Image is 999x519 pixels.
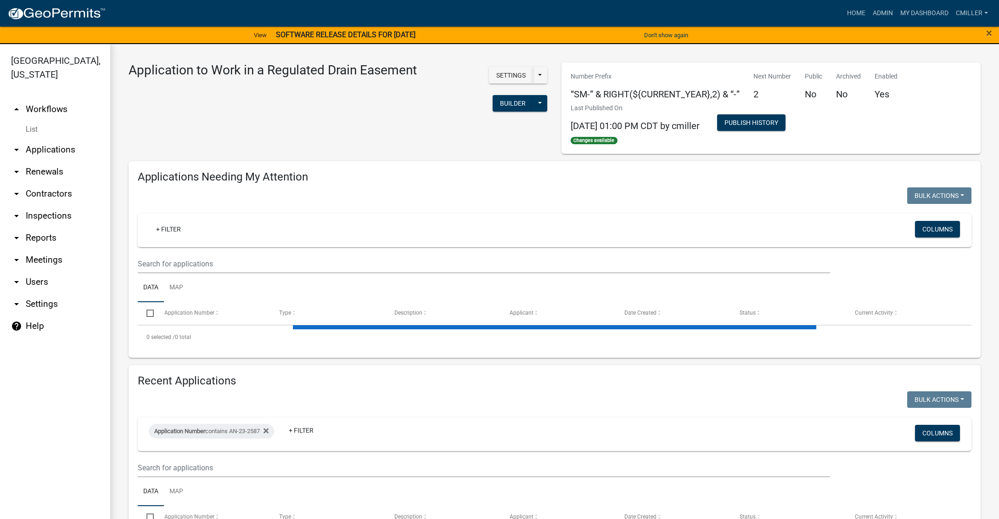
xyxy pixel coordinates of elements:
[138,374,971,388] h4: Recent Applications
[493,95,533,112] button: Builder
[875,89,898,100] h5: Yes
[11,254,22,265] i: arrow_drop_down
[138,477,164,507] a: Data
[270,302,386,324] datatable-header-cell: Type
[571,89,740,100] h5: “SM-” & RIGHT(${CURRENT_YEAR},2) & “-”
[138,458,830,477] input: Search for applications
[11,321,22,332] i: help
[138,170,971,184] h4: Applications Needing My Attention
[164,477,189,507] a: Map
[164,273,189,303] a: Map
[571,137,617,144] span: Changes available
[394,310,422,316] span: Description
[138,254,830,273] input: Search for applications
[138,273,164,303] a: Data
[986,28,992,39] button: Close
[915,221,960,237] button: Columns
[907,391,971,408] button: Bulk Actions
[510,310,533,316] span: Applicant
[571,72,740,81] p: Number Prefix
[138,302,155,324] datatable-header-cell: Select
[276,30,415,39] strong: SOFTWARE RELEASE DETAILS FOR [DATE]
[740,310,756,316] span: Status
[897,5,952,22] a: My Dashboard
[500,302,616,324] datatable-header-cell: Applicant
[149,424,274,439] div: contains AN-23-2587
[146,334,175,340] span: 0 selected /
[753,89,791,100] h5: 2
[717,119,786,127] wm-modal-confirm: Workflow Publish History
[281,422,321,439] a: + Filter
[250,28,270,43] a: View
[149,221,188,237] a: + Filter
[571,103,700,113] p: Last Published On
[846,302,961,324] datatable-header-cell: Current Activity
[805,89,822,100] h5: No
[129,62,417,78] h3: Application to Work in a Regulated Drain Easement
[640,28,692,43] button: Don't show again
[11,104,22,115] i: arrow_drop_up
[11,299,22,310] i: arrow_drop_down
[154,428,205,434] span: Application Number
[875,72,898,81] p: Enabled
[855,310,893,316] span: Current Activity
[138,326,971,349] div: 0 total
[952,5,992,22] a: cmiller
[836,89,861,100] h5: No
[717,114,786,131] button: Publish History
[843,5,869,22] a: Home
[986,27,992,39] span: ×
[11,166,22,177] i: arrow_drop_down
[731,302,846,324] datatable-header-cell: Status
[753,72,791,81] p: Next Number
[915,425,960,441] button: Columns
[616,302,731,324] datatable-header-cell: Date Created
[386,302,501,324] datatable-header-cell: Description
[869,5,897,22] a: Admin
[279,310,291,316] span: Type
[624,310,657,316] span: Date Created
[11,232,22,243] i: arrow_drop_down
[11,210,22,221] i: arrow_drop_down
[571,120,700,131] span: [DATE] 01:00 PM CDT by cmiller
[155,302,270,324] datatable-header-cell: Application Number
[11,188,22,199] i: arrow_drop_down
[164,310,214,316] span: Application Number
[836,72,861,81] p: Archived
[907,187,971,204] button: Bulk Actions
[805,72,822,81] p: Public
[11,276,22,288] i: arrow_drop_down
[489,67,533,84] button: Settings
[11,144,22,155] i: arrow_drop_down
